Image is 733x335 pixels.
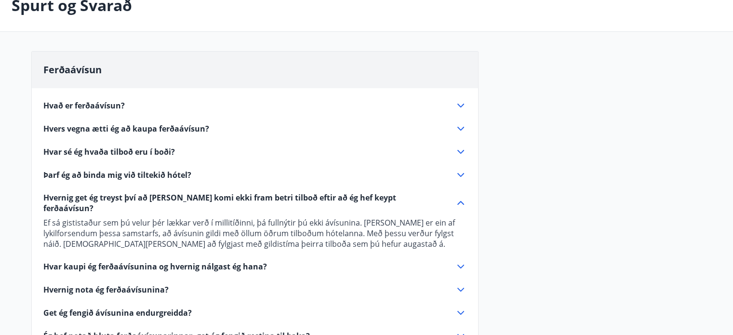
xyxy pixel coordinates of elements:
[43,192,443,214] span: Hvernig get ég treyst því að [PERSON_NAME] komi ekki fram betri tilboð eftir að ég hef keypt ferð...
[43,170,191,180] span: Þarf ég að binda mig við tiltekið hótel?
[43,308,192,318] span: Get ég fengið ávísunina endurgreidda?
[43,63,102,76] span: Ferðaávísun
[43,261,267,272] span: Hvar kaupi ég ferðaávísunina og hvernig nálgast ég hana?
[43,146,466,158] div: Hvar sé ég hvaða tilboð eru í boði?
[43,217,466,249] p: Ef sá gististaður sem þú velur þér lækkar verð í millitíðinni, þá fullnýtir þú ekki ávísunina. [P...
[43,307,466,319] div: Get ég fengið ávísunina endurgreidda?
[43,100,466,111] div: Hvað er ferðaávísun?
[43,261,466,272] div: Hvar kaupi ég ferðaávísunina og hvernig nálgast ég hana?
[43,147,175,157] span: Hvar sé ég hvaða tilboð eru í boði?
[43,284,466,295] div: Hvernig nota ég ferðaávísunina?
[43,192,466,214] div: Hvernig get ég treyst því að [PERSON_NAME] komi ekki fram betri tilboð eftir að ég hef keypt ferð...
[43,284,169,295] span: Hvernig nota ég ferðaávísunina?
[43,123,209,134] span: Hvers vegna ætti ég að kaupa ferðaávísun?
[43,169,466,181] div: Þarf ég að binda mig við tiltekið hótel?
[43,214,466,249] div: Hvernig get ég treyst því að [PERSON_NAME] komi ekki fram betri tilboð eftir að ég hef keypt ferð...
[43,123,466,134] div: Hvers vegna ætti ég að kaupa ferðaávísun?
[43,100,125,111] span: Hvað er ferðaávísun?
